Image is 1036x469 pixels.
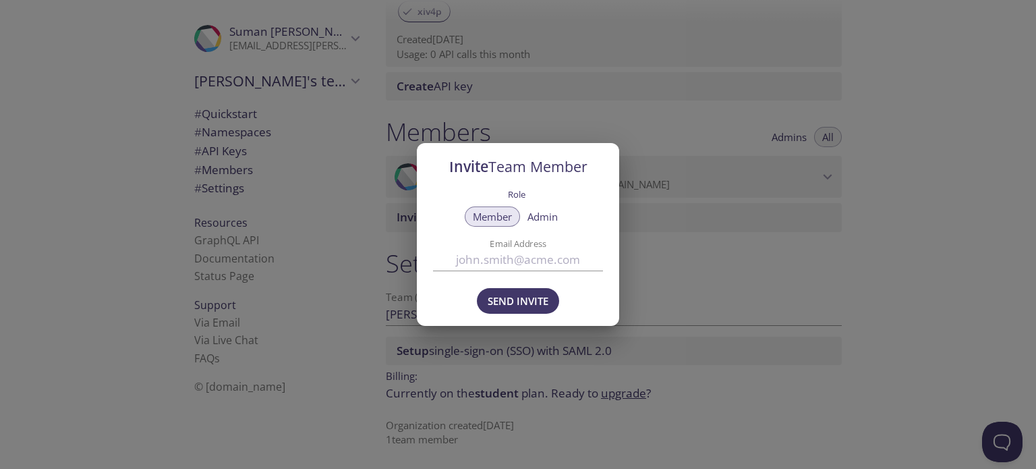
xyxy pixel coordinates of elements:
span: Team Member [488,157,587,176]
span: Send Invite [488,292,548,310]
span: Invite [449,157,587,176]
label: Role [508,185,525,202]
input: john.smith@acme.com [433,249,603,271]
button: Member [465,206,520,227]
button: Send Invite [477,288,559,314]
label: Email Address [455,239,582,248]
button: Admin [519,206,566,227]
